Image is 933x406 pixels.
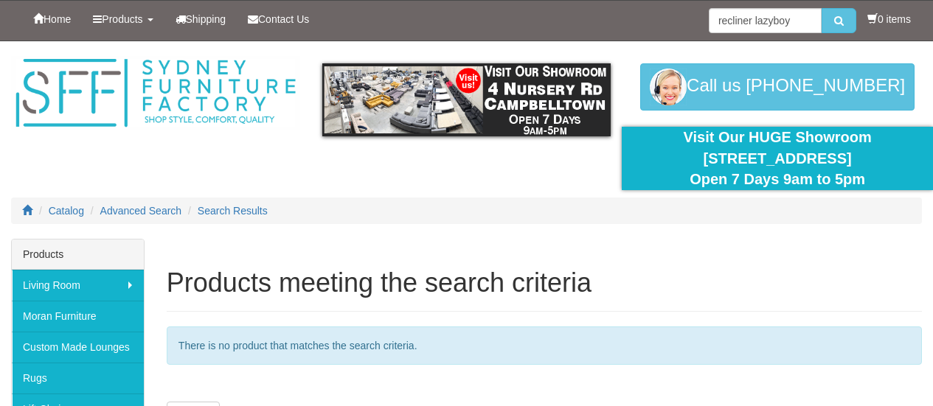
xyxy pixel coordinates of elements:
[12,270,144,301] a: Living Room
[100,205,182,217] a: Advanced Search
[164,1,237,38] a: Shipping
[12,239,144,270] div: Products
[167,268,922,298] h1: Products meeting the search criteria
[12,332,144,363] a: Custom Made Lounges
[22,1,82,38] a: Home
[709,8,822,33] input: Site search
[11,56,300,130] img: Sydney Furniture Factory
[12,301,144,332] a: Moran Furniture
[867,12,911,27] li: 0 items
[49,205,84,217] a: Catalog
[633,127,922,190] div: Visit Our HUGE Showroom [STREET_ADDRESS] Open 7 Days 9am to 5pm
[167,326,922,365] div: There is no product that matches the search criteria.
[198,205,268,217] a: Search Results
[44,13,71,25] span: Home
[82,1,164,38] a: Products
[102,13,142,25] span: Products
[322,63,611,136] img: showroom.gif
[186,13,226,25] span: Shipping
[258,13,309,25] span: Contact Us
[237,1,320,38] a: Contact Us
[12,363,144,393] a: Rugs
